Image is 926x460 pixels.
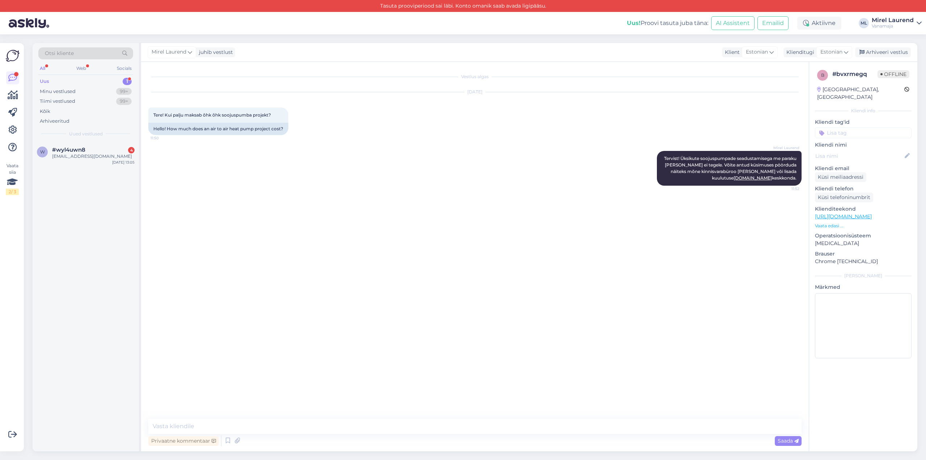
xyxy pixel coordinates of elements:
div: 4 [128,147,135,153]
p: Klienditeekond [815,205,912,213]
div: [GEOGRAPHIC_DATA], [GEOGRAPHIC_DATA] [817,86,904,101]
span: Saada [778,438,799,444]
p: Chrome [TECHNICAL_ID] [815,258,912,265]
div: Klient [722,48,740,56]
div: Aktiivne [797,17,841,30]
span: w [40,149,45,155]
div: Vestlus algas [148,73,802,80]
span: 11:52 [772,186,799,191]
span: Otsi kliente [45,50,74,57]
div: Socials [115,64,133,73]
div: [PERSON_NAME] [815,273,912,279]
div: # bvxrmegq [832,70,878,79]
span: Offline [878,70,909,78]
p: Vaata edasi ... [815,223,912,229]
div: Web [75,64,88,73]
p: Kliendi email [815,165,912,172]
a: Mirel LaurendVanamaja [872,17,922,29]
p: Brauser [815,250,912,258]
div: ML [859,18,869,28]
span: Mirel Laurend [772,145,799,151]
div: Kliendi info [815,107,912,114]
div: [DATE] 13:05 [112,160,135,165]
span: Tervist! Üksikute soojuspumpade seadustamisega me paraku [PERSON_NAME] ei tegele. Võite antud küs... [664,156,798,181]
div: Privaatne kommentaar [148,436,219,446]
div: 1 [123,78,132,85]
div: 2 / 3 [6,189,19,195]
p: Märkmed [815,283,912,291]
div: Küsi meiliaadressi [815,172,866,182]
div: 99+ [116,88,132,95]
p: [MEDICAL_DATA] [815,240,912,247]
div: Küsi telefoninumbrit [815,193,873,202]
div: 99+ [116,98,132,105]
div: Kõik [40,108,50,115]
a: [URL][DOMAIN_NAME] [815,213,872,220]
p: Kliendi nimi [815,141,912,149]
div: juhib vestlust [196,48,233,56]
span: b [821,72,824,78]
div: [EMAIL_ADDRESS][DOMAIN_NAME] [52,153,135,160]
span: #wyl4uwn8 [52,147,85,153]
div: Mirel Laurend [872,17,914,23]
button: Emailid [757,16,789,30]
button: AI Assistent [711,16,755,30]
div: Arhiveeri vestlus [855,47,911,57]
p: Kliendi tag'id [815,118,912,126]
span: Tere! Kui palju maksab õhk õhk soojuspumba projekt? [153,112,271,118]
div: Uus [40,78,49,85]
b: Uus! [627,20,641,26]
div: Arhiveeritud [40,118,69,125]
p: Operatsioonisüsteem [815,232,912,240]
div: Hello! How much does an air to air heat pump project cost? [148,123,288,135]
span: Estonian [820,48,842,56]
div: All [38,64,47,73]
a: [DOMAIN_NAME] [734,175,772,181]
div: Klienditugi [783,48,814,56]
div: Vaata siia [6,163,19,195]
p: Kliendi telefon [815,185,912,193]
span: Estonian [746,48,768,56]
div: Minu vestlused [40,88,76,95]
div: [DATE] [148,89,802,95]
div: Vanamaja [872,23,914,29]
span: Mirel Laurend [152,48,186,56]
img: Askly Logo [6,49,20,63]
span: Uued vestlused [69,131,103,137]
div: Proovi tasuta juba täna: [627,19,708,28]
input: Lisa nimi [815,152,903,160]
div: Tiimi vestlused [40,98,75,105]
span: 11:50 [150,135,178,141]
input: Lisa tag [815,127,912,138]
